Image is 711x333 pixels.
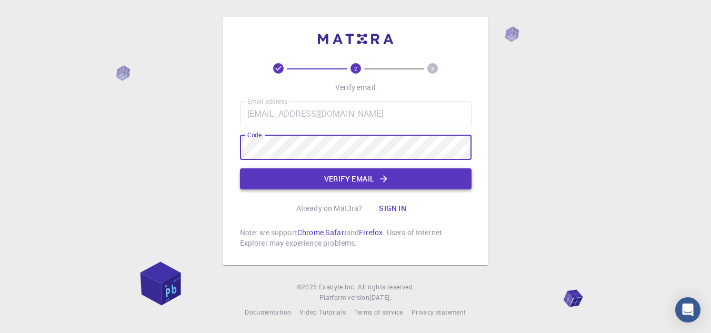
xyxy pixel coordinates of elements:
span: © 2025 [297,282,319,292]
text: 3 [431,65,434,72]
span: [DATE] . [369,293,392,301]
a: Terms of service [354,307,403,318]
a: Chrome [297,227,324,237]
span: Video Tutorials [299,308,346,316]
span: Exabyte Inc. [319,282,356,291]
p: Verify email [335,82,376,93]
p: Already on Mat3ra? [296,203,363,214]
a: Exabyte Inc. [319,282,356,292]
a: [DATE]. [369,292,392,303]
button: Verify email [240,168,472,189]
a: Safari [325,227,346,237]
span: Documentation [245,308,291,316]
button: Sign in [370,198,415,219]
a: Firefox [359,227,383,237]
span: All rights reserved. [358,282,414,292]
span: Terms of service [354,308,403,316]
a: Documentation [245,307,291,318]
label: Code [247,130,262,139]
a: Video Tutorials [299,307,346,318]
label: Email address [247,97,287,106]
span: Privacy statement [412,308,466,316]
div: Open Intercom Messenger [675,297,700,322]
text: 2 [354,65,357,72]
a: Privacy statement [412,307,466,318]
p: Note: we support , and . Users of Internet Explorer may experience problems. [240,227,472,248]
span: Platform version [319,292,369,303]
